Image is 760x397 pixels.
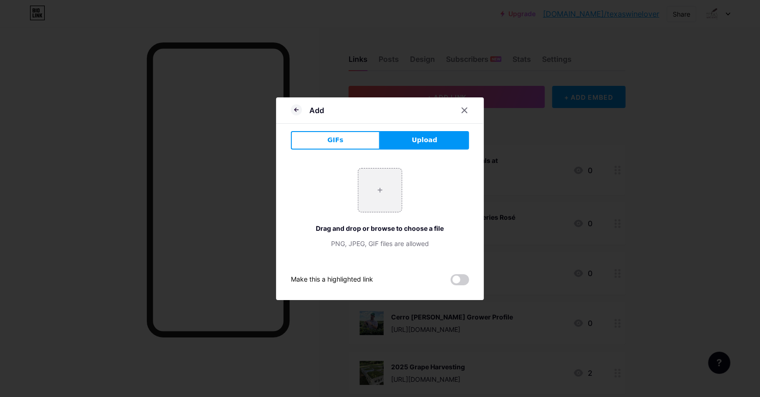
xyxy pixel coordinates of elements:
[380,131,469,150] button: Upload
[291,239,469,248] div: PNG, JPEG, GIF files are allowed
[291,274,373,285] div: Make this a highlighted link
[412,135,437,145] span: Upload
[327,135,344,145] span: GIFs
[291,223,469,233] div: Drag and drop or browse to choose a file
[309,105,324,116] div: Add
[291,131,380,150] button: GIFs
